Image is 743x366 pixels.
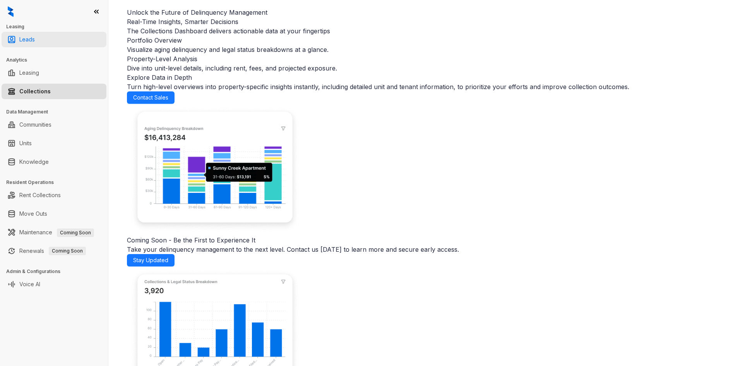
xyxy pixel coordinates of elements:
[127,82,724,91] p: Turn high-level overviews into property-specific insights instantly, including detailed unit and ...
[127,245,724,254] p: Take your delinquency management to the next level. Contact us [DATE] to learn more and secure ea...
[6,57,108,64] h3: Analytics
[19,187,61,203] a: Rent Collections
[127,104,303,235] img: Real-Time Insights, Smarter Decisions
[19,243,86,259] a: RenewalsComing Soon
[127,8,724,17] h2: Unlock the Future of Delinquency Management
[127,36,724,45] h4: Portfolio Overview
[19,65,39,81] a: Leasing
[2,65,106,81] li: Leasing
[127,91,175,104] a: Contact Sales
[6,108,108,115] h3: Data Management
[127,45,724,54] p: Visualize aging delinquency and legal status breakdowns at a glance.
[127,54,724,64] h4: Property-Level Analysis
[49,247,86,255] span: Coming Soon
[19,206,47,222] a: Move Outs
[133,93,168,102] span: Contact Sales
[8,6,14,17] img: logo
[6,179,108,186] h3: Resident Operations
[2,225,106,240] li: Maintenance
[2,154,106,170] li: Knowledge
[2,206,106,222] li: Move Outs
[6,268,108,275] h3: Admin & Configurations
[127,17,724,26] h3: Real-Time Insights, Smarter Decisions
[127,235,724,245] h3: Coming Soon - Be the First to Experience It
[19,84,51,99] a: Collections
[19,277,40,292] a: Voice AI
[19,154,49,170] a: Knowledge
[2,32,106,47] li: Leads
[19,136,32,151] a: Units
[2,84,106,99] li: Collections
[2,243,106,259] li: Renewals
[19,32,35,47] a: Leads
[133,256,168,265] span: Stay Updated
[2,136,106,151] li: Units
[127,64,724,73] p: Dive into unit-level details, including rent, fees, and projected exposure.
[2,187,106,203] li: Rent Collections
[19,117,51,132] a: Communities
[127,254,175,266] a: Stay Updated
[57,229,94,237] span: Coming Soon
[6,23,108,30] h3: Leasing
[127,26,724,36] p: The Collections Dashboard delivers actionable data at your fingertips
[2,117,106,132] li: Communities
[127,73,724,82] h4: Explore Data in Depth
[2,277,106,292] li: Voice AI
